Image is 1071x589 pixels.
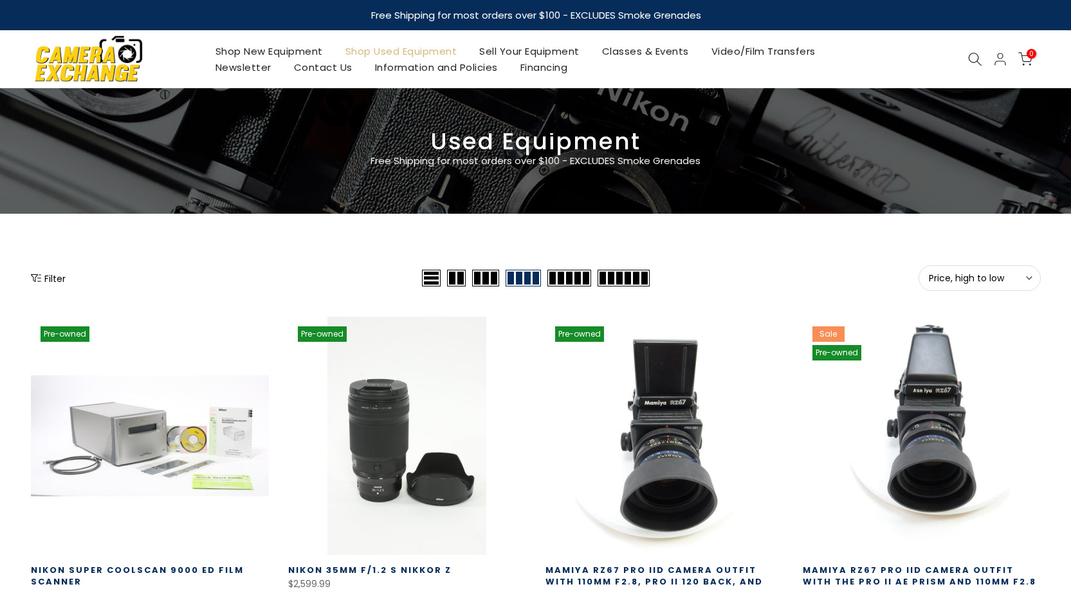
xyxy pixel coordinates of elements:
[31,133,1041,150] h3: Used Equipment
[929,272,1030,284] span: Price, high to low
[288,564,452,576] a: Nikon 35mm f/1.2 S Nikkor Z
[204,59,282,75] a: Newsletter
[204,43,334,59] a: Shop New Equipment
[295,153,777,169] p: Free Shipping for most orders over $100 - EXCLUDES Smoke Grenades
[363,59,509,75] a: Information and Policies
[282,59,363,75] a: Contact Us
[371,8,700,22] strong: Free Shipping for most orders over $100 - EXCLUDES Smoke Grenades
[700,43,827,59] a: Video/Film Transfers
[919,265,1041,291] button: Price, high to low
[1027,49,1036,59] span: 0
[509,59,579,75] a: Financing
[468,43,591,59] a: Sell Your Equipment
[334,43,468,59] a: Shop Used Equipment
[590,43,700,59] a: Classes & Events
[31,564,244,588] a: Nikon Super Coolscan 9000 ED Film Scanner
[1018,52,1032,66] a: 0
[31,272,66,285] button: Show filters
